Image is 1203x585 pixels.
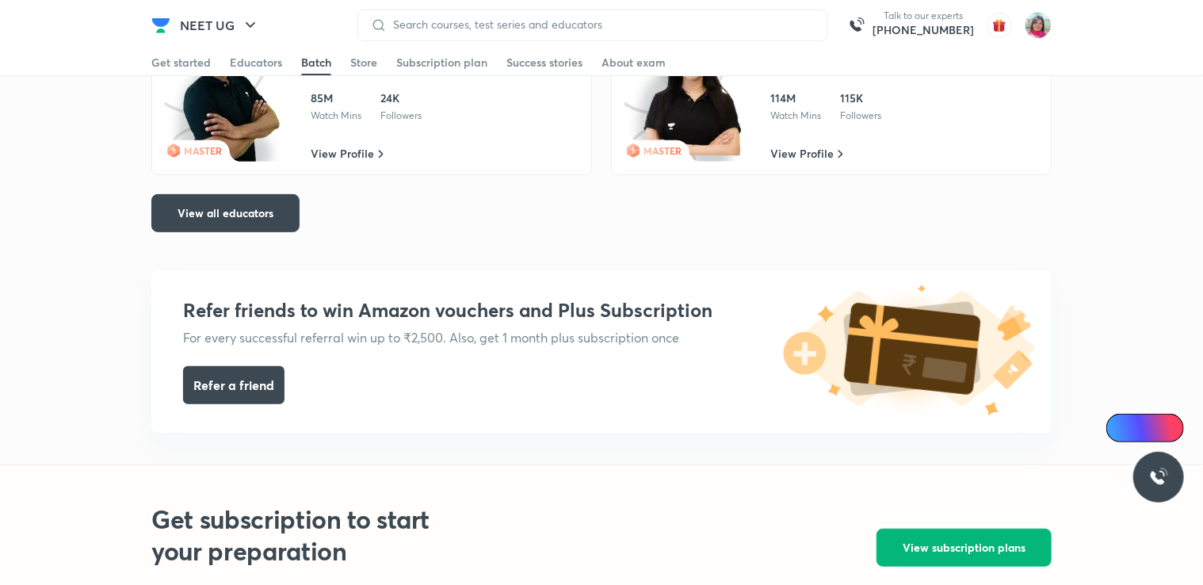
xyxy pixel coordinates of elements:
img: referral [766,270,1052,429]
h5: For every successful referral win up to ₹2,500. Also, get 1 month plus subscription once [183,328,712,347]
a: Success stories [506,50,582,75]
span: View Profile [770,146,834,162]
div: Followers [380,109,422,122]
span: View all educators [178,205,273,221]
div: Subscription plan [396,55,487,71]
button: Refer a friend [183,366,285,404]
img: class [640,27,742,162]
a: Subscription plan [396,50,487,75]
div: 24K [380,90,422,106]
a: Store [350,50,377,75]
div: Watch Mins [770,109,821,122]
img: avatar [987,13,1012,38]
img: Company Logo [151,16,170,35]
a: Ai Doubts [1106,414,1184,442]
div: Followers [840,109,881,122]
div: 114M [770,90,821,106]
span: Ai Doubts [1132,422,1174,434]
input: Search courses, test series and educators [387,18,815,31]
div: About exam [601,55,666,71]
div: Watch Mins [311,109,361,122]
h2: Get subscription to start your preparation [151,503,476,567]
img: call-us [841,10,873,41]
span: View Profile [311,146,374,162]
a: About exam [601,50,666,75]
div: 85M [311,90,361,106]
img: Icon [1116,422,1129,434]
p: Talk to our experts [873,10,974,22]
div: Batch [301,55,331,71]
img: icon [624,27,743,162]
a: Get started [151,50,211,75]
img: icon [165,27,283,162]
div: Get started [151,55,211,71]
div: Store [350,55,377,71]
a: Educators [230,50,282,75]
img: ttu [1149,468,1168,487]
button: View all educators [151,194,300,232]
button: NEET UG [170,10,269,41]
div: Success stories [506,55,582,71]
a: Batch [301,50,331,75]
span: MASTER [184,144,222,157]
a: View Profile [770,146,843,162]
button: View subscription plans [876,529,1052,567]
img: Isha Singh [1025,12,1052,39]
div: Educators [230,55,282,71]
img: class [181,27,282,162]
span: MASTER [644,144,682,157]
a: iconclassMASTER[PERSON_NAME]Top Physics educator with an experience of 9+ years & has mentored (A... [151,13,592,175]
a: [PHONE_NUMBER] [873,22,974,38]
a: View Profile [311,146,384,162]
span: View subscription plans [903,540,1025,556]
a: iconclassMASTER[PERSON_NAME][PERSON_NAME] is a Top Chemistry Educator . She has Done her Msc( Che... [611,13,1052,175]
div: 115K [840,90,881,106]
h3: Refer friends to win Amazon vouchers and Plus Subscription [183,299,712,322]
